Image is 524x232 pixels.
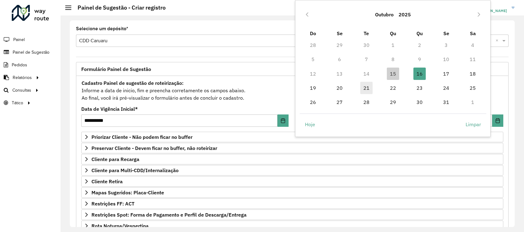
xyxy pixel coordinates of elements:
span: 15 [387,68,399,80]
td: 18 [459,67,486,81]
label: Data de Vigência Inicial [81,105,138,113]
span: 22 [387,82,399,94]
span: Priorizar Cliente - Não podem ficar no buffer [91,135,192,139]
td: 22 [380,81,406,95]
span: 16 [413,68,426,80]
span: Mapas Sugeridos: Placa-Cliente [91,190,164,195]
td: 28 [353,95,379,109]
td: 4 [459,38,486,52]
td: 26 [300,95,326,109]
td: 21 [353,81,379,95]
span: 19 [307,82,319,94]
td: 25 [459,81,486,95]
span: 18 [467,68,479,80]
a: Restrições Spot: Forma de Pagamento e Perfil de Descarga/Entrega [81,209,503,220]
td: 23 [406,81,433,95]
span: Painel [13,36,25,43]
td: 17 [433,67,459,81]
span: Pedidos [12,62,27,68]
td: 24 [433,81,459,95]
td: 3 [433,38,459,52]
span: Restrições Spot: Forma de Pagamento e Perfil de Descarga/Entrega [91,212,247,217]
td: 19 [300,81,326,95]
td: 31 [433,95,459,109]
a: Rota Noturna/Vespertina [81,221,503,231]
a: Cliente Retira [81,176,503,187]
button: Choose Date [492,114,503,127]
span: Se [443,30,449,36]
span: Cliente para Multi-CDD/Internalização [91,168,179,173]
td: 6 [326,52,353,66]
button: Choose Date [277,114,289,127]
span: Tático [12,100,23,106]
span: Se [337,30,343,36]
td: 9 [406,52,433,66]
h2: Painel de Sugestão - Criar registro [71,4,166,11]
span: Limpar [466,121,481,128]
td: 7 [353,52,379,66]
span: 24 [440,82,452,94]
span: Clear all [496,37,501,44]
a: Restrições FF: ACT [81,198,503,209]
span: 17 [440,68,452,80]
td: 15 [380,67,406,81]
td: 27 [326,95,353,109]
td: 14 [353,67,379,81]
a: Cliente para Multi-CDD/Internalização [81,165,503,176]
strong: Cadastro Painel de sugestão de roteirização: [82,80,184,86]
span: 23 [413,82,426,94]
span: 28 [360,96,373,108]
span: 21 [360,82,373,94]
span: 20 [333,82,346,94]
td: 20 [326,81,353,95]
td: 13 [326,67,353,81]
td: 30 [406,95,433,109]
span: Restrições FF: ACT [91,201,134,206]
span: Formulário Painel de Sugestão [81,67,151,72]
span: 27 [333,96,346,108]
button: Previous Month [302,10,312,19]
td: 29 [326,38,353,52]
a: Mapas Sugeridos: Placa-Cliente [81,187,503,198]
button: Choose Year [396,7,413,22]
span: Preservar Cliente - Devem ficar no buffer, não roteirizar [91,146,217,151]
span: Qu [416,30,423,36]
span: Relatórios [13,74,32,81]
td: 1 [380,38,406,52]
td: 12 [300,67,326,81]
button: Limpar [460,118,486,130]
span: 25 [467,82,479,94]
span: 30 [413,96,426,108]
div: Informe a data de inicio, fim e preencha corretamente os campos abaixo. Ao final, você irá pré-vi... [81,79,503,102]
span: Cliente para Recarga [91,157,139,162]
td: 11 [459,52,486,66]
span: Consultas [12,87,31,93]
td: 16 [406,67,433,81]
a: Priorizar Cliente - Não podem ficar no buffer [81,132,503,142]
td: 1 [459,95,486,109]
span: Hoje [305,121,315,128]
button: Choose Month [373,7,396,22]
span: Rota Noturna/Vespertina [91,223,149,228]
span: Sa [470,30,476,36]
td: 29 [380,95,406,109]
label: Selecione um depósito [76,25,128,32]
td: 30 [353,38,379,52]
span: Do [310,30,316,36]
td: 10 [433,52,459,66]
span: Qu [390,30,396,36]
span: 26 [307,96,319,108]
span: Painel de Sugestão [13,49,49,56]
span: Cliente Retira [91,179,123,184]
a: Cliente para Recarga [81,154,503,164]
a: Preservar Cliente - Devem ficar no buffer, não roteirizar [81,143,503,153]
td: 28 [300,38,326,52]
td: 5 [300,52,326,66]
td: 2 [406,38,433,52]
span: 31 [440,96,452,108]
button: Hoje [300,118,320,130]
td: 8 [380,52,406,66]
span: Te [364,30,369,36]
span: 29 [387,96,399,108]
button: Next Month [474,10,484,19]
